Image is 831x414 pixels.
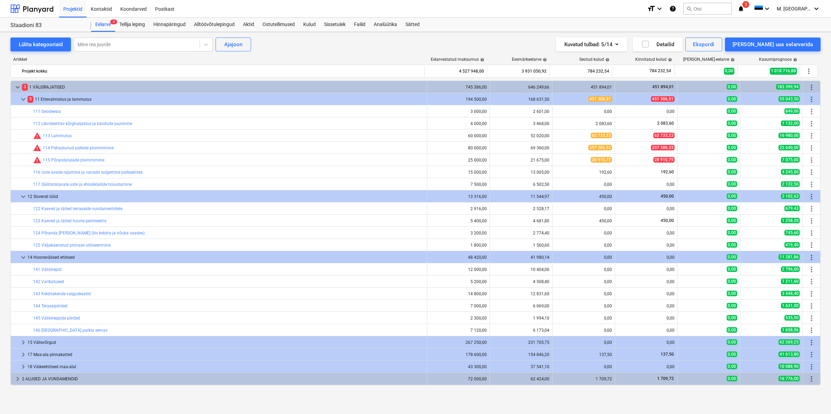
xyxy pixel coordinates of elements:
[778,351,800,357] span: 41 613,80
[727,96,737,102] span: 0,00
[807,265,816,274] span: Rohkem tegevusi
[555,206,612,211] div: 0,00
[807,205,816,213] span: Rohkem tegevusi
[430,255,487,260] div: 48 420,00
[781,291,800,296] span: 3 448,40
[807,119,816,128] span: Rohkem tegevusi
[555,243,612,248] div: 0,00
[727,157,737,163] span: 0,00
[27,252,424,263] div: 14 Hoonevälised ehitised
[776,84,800,90] span: 183 399,94
[43,133,72,138] a: 113 Lammutus
[579,57,610,62] div: Seotud kulud
[618,279,675,284] div: 0,00
[555,170,612,175] div: 192,60
[778,254,800,260] span: 11 281,86
[493,85,549,90] div: 646 249,66
[556,38,627,51] button: Kuvatud tulbad:5/14
[683,3,732,15] button: Otsi
[91,18,115,32] div: Eelarve
[564,40,619,49] div: Kuvatud tulbad : 5/14
[33,328,107,333] a: 146 [GEOGRAPHIC_DATA] parkla servas
[807,375,816,383] span: Rohkem tegevusi
[33,156,41,164] span: Seotud kulud ületavad prognoosi
[22,84,28,90] span: 3
[784,242,800,248] span: 419,40
[493,97,549,102] div: 168 631,50
[807,192,816,201] span: Rohkem tegevusi
[763,5,771,13] i: keyboard_arrow_down
[27,96,33,102] span: 3
[742,1,749,8] span: 1
[555,182,612,187] div: 0,00
[618,304,675,308] div: 0,00
[430,279,487,284] div: 5 200,00
[555,352,612,357] div: 137,50
[781,121,800,126] span: 1 132,00
[431,57,484,62] div: Eelarvestatud maksumus
[33,206,122,211] a: 122 Kaeved ja täited terrasside vundamentidele
[655,5,664,13] i: keyboard_arrow_down
[618,255,675,260] div: 0,00
[778,364,800,369] span: 10 088,90
[727,193,737,199] span: 0,00
[33,316,80,321] a: 145 Välistreppide piirded
[618,316,675,321] div: 0,00
[724,68,734,74] span: 0,00
[660,218,675,223] span: 450,00
[430,109,487,114] div: 3 000,00
[618,328,675,333] div: 0,00
[493,376,549,381] div: 62 424,00
[781,193,800,199] span: 3 102,63
[493,291,549,296] div: 12 831,60
[493,121,549,126] div: 3 468,00
[591,157,612,163] span: 28 910,75
[727,351,737,357] span: 0,00
[430,304,487,308] div: 7 000,00
[552,66,609,77] div: 784 232,54
[430,194,487,199] div: 13 316,00
[686,6,692,11] span: search
[430,291,487,296] div: 14 800,00
[430,85,487,90] div: 745 386,00
[493,243,549,248] div: 1 560,60
[493,279,549,284] div: 4 508,40
[493,109,549,114] div: 2 601,00
[647,5,655,13] i: format_size
[669,5,676,13] i: Abikeskus
[430,121,487,126] div: 4 000,00
[807,107,816,116] span: Rohkem tegevusi
[807,241,816,249] span: Rohkem tegevusi
[493,133,549,138] div: 52 020,00
[781,181,800,187] span: 2 122,50
[33,279,64,284] a: 142 Varikatused
[493,182,549,187] div: 6 502,50
[370,18,401,32] a: Analüütika
[727,315,737,321] span: 0,00
[27,337,424,348] div: 15 Välisvõrgud
[493,267,549,272] div: 10 404,00
[641,40,674,49] div: Detailid
[430,206,487,211] div: 2 916,00
[427,66,484,77] div: 4 527 948,00
[239,18,258,32] a: Aktid
[19,350,27,359] span: keyboard_arrow_right
[727,364,737,369] span: 0,00
[778,145,800,150] span: 22 640,00
[784,108,800,114] span: 849,00
[727,230,737,235] span: 0,00
[807,229,816,237] span: Rohkem tegevusi
[33,109,61,114] a: 111 Geodeesia
[737,5,744,13] i: notifications
[493,340,549,345] div: 231 705,75
[651,96,675,102] span: 451 306,51
[784,230,800,235] span: 745,60
[781,169,800,175] span: 4 245,00
[778,339,800,345] span: 62 269,25
[555,218,612,223] div: 450,00
[807,83,816,91] span: Rohkem tegevusi
[807,217,816,225] span: Rohkem tegevusi
[660,194,675,199] span: 450,00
